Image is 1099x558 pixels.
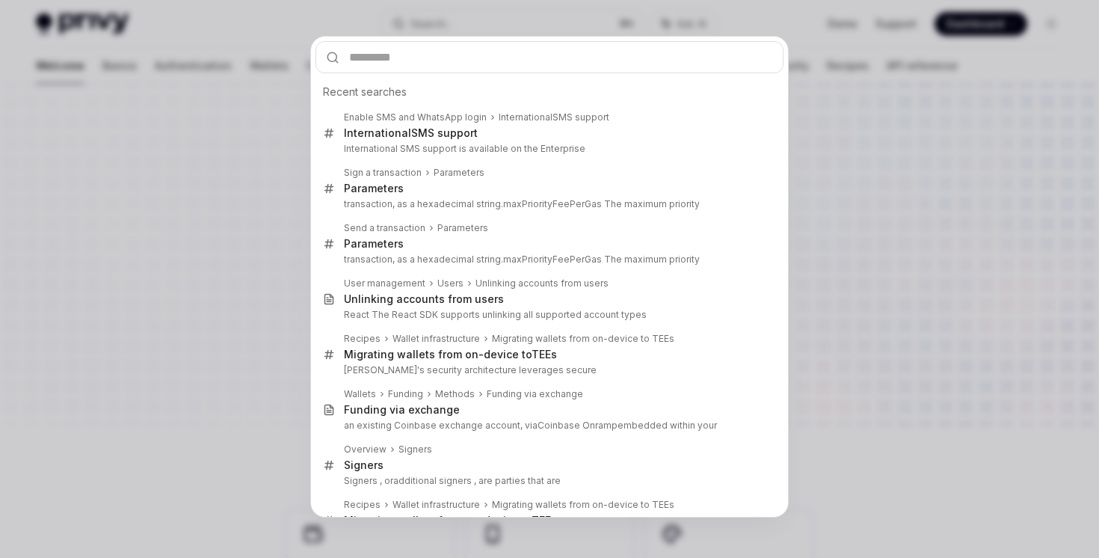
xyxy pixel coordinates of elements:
[487,388,583,400] div: Funding via exchange
[503,254,552,265] b: maxPriority
[344,292,377,305] b: Unlink
[344,475,752,487] p: Signers , or s , are parties that are
[344,126,478,140] div: SMS support
[344,459,384,472] div: Signers
[475,278,609,289] div: Unlinking accounts from users
[344,444,387,456] div: Overview
[344,182,404,195] div: Parameters
[492,499,674,511] div: Migrating wallets from on-device to TEEs
[532,348,551,361] b: TEE
[344,111,487,123] div: Enable SMS and WhatsApp login
[344,126,411,139] b: International
[538,420,618,431] b: Coinbase Onramp
[499,111,609,123] div: SMS support
[344,333,381,345] div: Recipes
[344,403,460,417] div: Funding via exchange
[344,309,752,321] p: React The React SDK supports unlinking all supported account types
[344,167,422,179] div: Sign a transaction
[492,333,674,345] div: Migrating wallets from on-device to TEEs
[344,514,557,527] div: Migrating wallets from on-device to s
[437,222,488,234] div: Parameters
[392,499,480,511] div: Wallet infrastructure
[344,292,504,306] div: ing accounts from users
[344,278,425,289] div: User management
[323,85,407,99] span: Recent searches
[499,111,552,123] b: International
[344,222,425,234] div: Send a transaction
[344,364,752,376] p: [PERSON_NAME]'s security architecture leverages secure
[434,167,484,179] div: Parameters
[344,420,752,432] p: an existing Coinbase exchange account, via embedded within your
[344,143,752,155] p: International SMS support is available on the Enterprise
[344,237,404,251] div: Parameters
[437,278,464,289] div: Users
[393,475,467,486] b: additional signer
[344,388,376,400] div: Wallets
[503,198,552,209] b: maxPriority
[532,514,551,527] b: TEE
[388,388,423,400] div: Funding
[398,444,432,456] div: Signers
[344,499,381,511] div: Recipes
[435,388,475,400] div: Methods
[344,254,752,266] p: transaction, as a hexadecimal string. FeePerGas The maximum priority
[344,348,557,361] div: Migrating wallets from on-device to s
[392,333,480,345] div: Wallet infrastructure
[344,198,752,210] p: transaction, as a hexadecimal string. FeePerGas The maximum priority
